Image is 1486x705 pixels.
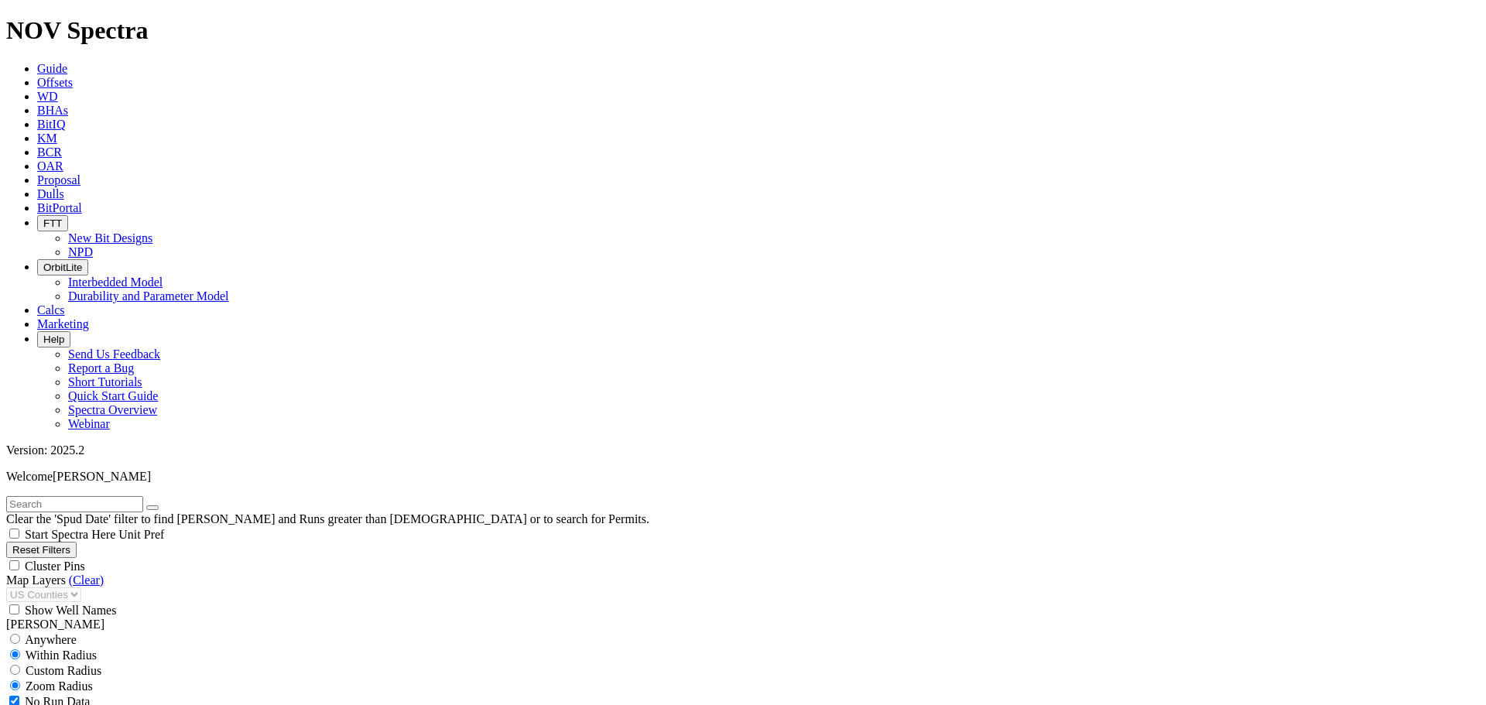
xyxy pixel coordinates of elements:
[68,389,158,402] a: Quick Start Guide
[43,262,82,273] span: OrbitLite
[68,231,152,245] a: New Bit Designs
[37,104,68,117] a: BHAs
[6,573,66,587] span: Map Layers
[6,512,649,525] span: Clear the 'Spud Date' filter to find [PERSON_NAME] and Runs greater than [DEMOGRAPHIC_DATA] or to...
[37,76,73,89] a: Offsets
[9,529,19,539] input: Start Spectra Here
[37,303,65,317] a: Calcs
[37,62,67,75] a: Guide
[37,145,62,159] a: BCR
[37,201,82,214] a: BitPortal
[68,417,110,430] a: Webinar
[68,403,157,416] a: Spectra Overview
[25,528,115,541] span: Start Spectra Here
[68,245,93,258] a: NPD
[37,259,88,275] button: OrbitLite
[6,443,1480,457] div: Version: 2025.2
[68,275,163,289] a: Interbedded Model
[6,542,77,558] button: Reset Filters
[37,317,89,330] a: Marketing
[68,375,142,388] a: Short Tutorials
[37,90,58,103] a: WD
[37,173,80,187] a: Proposal
[6,618,1480,631] div: [PERSON_NAME]
[25,560,85,573] span: Cluster Pins
[53,470,151,483] span: [PERSON_NAME]
[43,334,64,345] span: Help
[118,528,164,541] span: Unit Pref
[6,16,1480,45] h1: NOV Spectra
[37,215,68,231] button: FTT
[37,331,70,347] button: Help
[25,633,77,646] span: Anywhere
[25,604,116,617] span: Show Well Names
[43,217,62,229] span: FTT
[26,664,101,677] span: Custom Radius
[26,649,97,662] span: Within Radius
[37,132,57,145] a: KM
[37,187,64,200] a: Dulls
[6,496,143,512] input: Search
[37,118,65,131] a: BitIQ
[37,159,63,173] a: OAR
[68,361,134,375] a: Report a Bug
[26,679,93,693] span: Zoom Radius
[68,347,160,361] a: Send Us Feedback
[69,573,104,587] a: (Clear)
[6,470,1480,484] p: Welcome
[68,289,229,303] a: Durability and Parameter Model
